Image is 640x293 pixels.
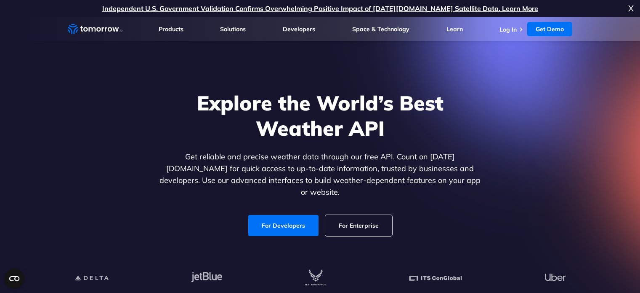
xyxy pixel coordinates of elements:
a: Independent U.S. Government Validation Confirms Overwhelming Positive Impact of [DATE][DOMAIN_NAM... [102,4,538,13]
a: Developers [283,25,315,33]
p: Get reliable and precise weather data through our free API. Count on [DATE][DOMAIN_NAME] for quic... [158,151,483,198]
a: Learn [446,25,463,33]
a: Home link [68,23,122,35]
a: For Enterprise [325,215,392,236]
a: Solutions [220,25,246,33]
a: For Developers [248,215,319,236]
a: Log In [499,26,517,33]
a: Products [159,25,183,33]
a: Space & Technology [352,25,409,33]
button: Open CMP widget [4,269,24,289]
h1: Explore the World’s Best Weather API [158,90,483,141]
a: Get Demo [527,22,572,36]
